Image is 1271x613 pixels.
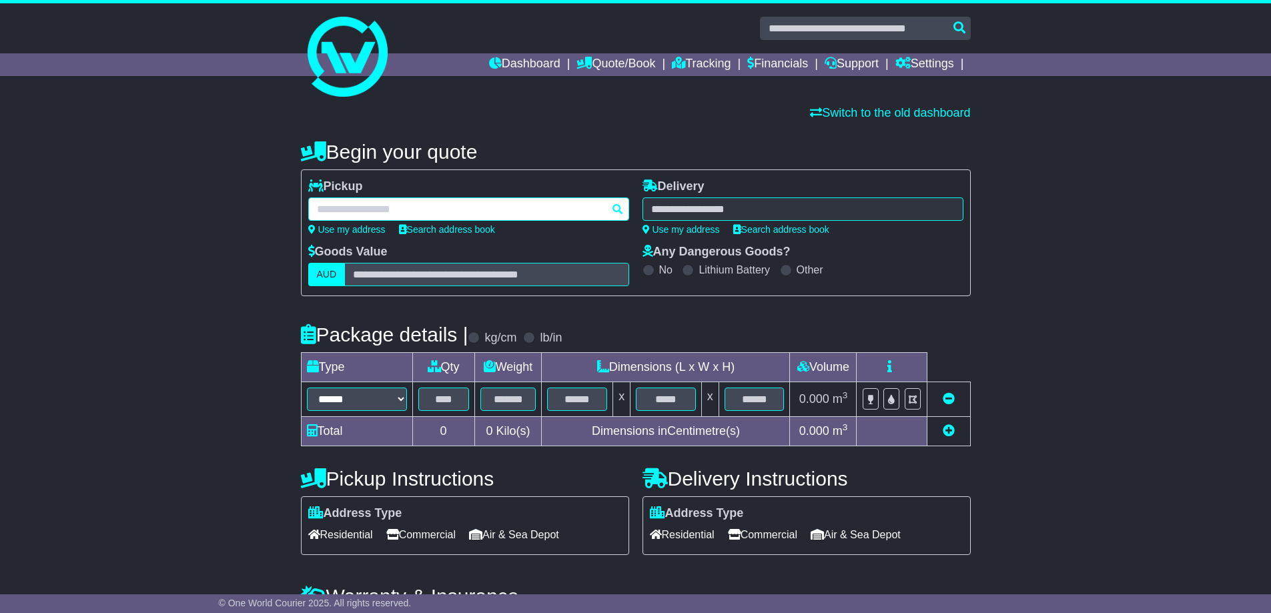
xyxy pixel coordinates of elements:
[412,417,474,446] td: 0
[825,53,879,76] a: Support
[489,53,560,76] a: Dashboard
[643,179,705,194] label: Delivery
[799,392,829,406] span: 0.000
[701,382,719,417] td: x
[301,353,412,382] td: Type
[474,353,542,382] td: Weight
[542,353,790,382] td: Dimensions (L x W x H)
[399,224,495,235] a: Search address book
[308,506,402,521] label: Address Type
[308,263,346,286] label: AUD
[301,141,971,163] h4: Begin your quote
[650,524,715,545] span: Residential
[301,324,468,346] h4: Package details |
[799,424,829,438] span: 0.000
[308,245,388,259] label: Goods Value
[797,263,823,276] label: Other
[308,224,386,235] a: Use my address
[613,382,630,417] td: x
[576,53,655,76] a: Quote/Book
[895,53,954,76] a: Settings
[843,422,848,432] sup: 3
[733,224,829,235] a: Search address book
[540,331,562,346] label: lb/in
[833,392,848,406] span: m
[643,224,720,235] a: Use my address
[308,197,629,221] typeahead: Please provide city
[659,263,673,276] label: No
[699,263,770,276] label: Lithium Battery
[484,331,516,346] label: kg/cm
[747,53,808,76] a: Financials
[943,392,955,406] a: Remove this item
[412,353,474,382] td: Qty
[843,390,848,400] sup: 3
[486,424,492,438] span: 0
[672,53,731,76] a: Tracking
[650,506,744,521] label: Address Type
[386,524,456,545] span: Commercial
[943,424,955,438] a: Add new item
[542,417,790,446] td: Dimensions in Centimetre(s)
[301,585,971,607] h4: Warranty & Insurance
[474,417,542,446] td: Kilo(s)
[301,417,412,446] td: Total
[308,524,373,545] span: Residential
[301,468,629,490] h4: Pickup Instructions
[810,106,970,119] a: Switch to the old dashboard
[219,598,412,608] span: © One World Courier 2025. All rights reserved.
[469,524,559,545] span: Air & Sea Depot
[728,524,797,545] span: Commercial
[308,179,363,194] label: Pickup
[643,468,971,490] h4: Delivery Instructions
[833,424,848,438] span: m
[811,524,901,545] span: Air & Sea Depot
[643,245,791,259] label: Any Dangerous Goods?
[790,353,857,382] td: Volume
